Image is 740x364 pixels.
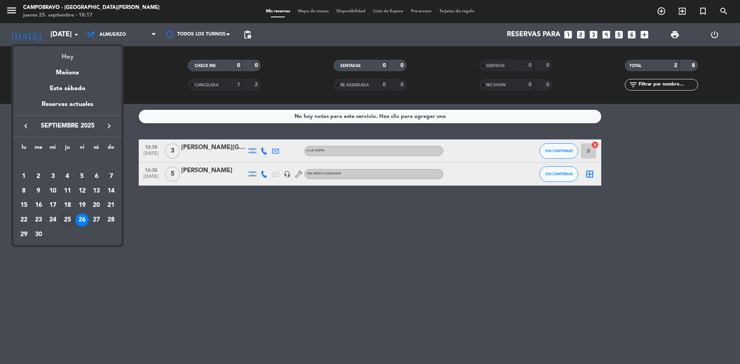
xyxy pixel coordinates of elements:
th: lunes [17,143,31,155]
div: 1 [17,170,30,183]
div: 19 [76,199,89,212]
div: Reservas actuales [13,99,121,115]
td: 14 de septiembre de 2025 [104,184,118,198]
button: keyboard_arrow_right [102,121,116,131]
td: 17 de septiembre de 2025 [45,198,60,213]
th: domingo [104,143,118,155]
td: 1 de septiembre de 2025 [17,169,31,184]
div: 25 [61,213,74,226]
td: 25 de septiembre de 2025 [60,213,75,227]
td: 6 de septiembre de 2025 [89,169,104,184]
div: 13 [90,185,103,198]
i: keyboard_arrow_left [21,121,30,131]
td: 12 de septiembre de 2025 [75,184,89,198]
td: 11 de septiembre de 2025 [60,184,75,198]
th: martes [31,143,46,155]
td: 24 de septiembre de 2025 [45,213,60,227]
td: 18 de septiembre de 2025 [60,198,75,213]
div: 30 [32,228,45,241]
div: 16 [32,199,45,212]
td: 5 de septiembre de 2025 [75,169,89,184]
td: 8 de septiembre de 2025 [17,184,31,198]
td: 2 de septiembre de 2025 [31,169,46,184]
td: 4 de septiembre de 2025 [60,169,75,184]
td: SEP. [17,154,118,169]
div: 21 [104,199,118,212]
div: 8 [17,185,30,198]
div: Este sábado [13,78,121,99]
td: 7 de septiembre de 2025 [104,169,118,184]
td: 9 de septiembre de 2025 [31,184,46,198]
td: 26 de septiembre de 2025 [75,213,89,227]
td: 27 de septiembre de 2025 [89,213,104,227]
td: 15 de septiembre de 2025 [17,198,31,213]
td: 13 de septiembre de 2025 [89,184,104,198]
div: 6 [90,170,103,183]
div: 5 [76,170,89,183]
div: 29 [17,228,30,241]
div: Hoy [13,46,121,62]
td: 20 de septiembre de 2025 [89,198,104,213]
td: 19 de septiembre de 2025 [75,198,89,213]
button: keyboard_arrow_left [19,121,33,131]
th: sábado [89,143,104,155]
i: keyboard_arrow_right [104,121,114,131]
div: 28 [104,213,118,226]
td: 28 de septiembre de 2025 [104,213,118,227]
div: 11 [61,185,74,198]
div: 26 [76,213,89,226]
div: 2 [32,170,45,183]
td: 29 de septiembre de 2025 [17,227,31,242]
div: 7 [104,170,118,183]
div: Mañana [13,62,121,78]
span: septiembre 2025 [33,121,102,131]
div: 23 [32,213,45,226]
div: 17 [46,199,59,212]
div: 22 [17,213,30,226]
th: miércoles [45,143,60,155]
div: 4 [61,170,74,183]
td: 3 de septiembre de 2025 [45,169,60,184]
div: 27 [90,213,103,226]
td: 22 de septiembre de 2025 [17,213,31,227]
td: 10 de septiembre de 2025 [45,184,60,198]
td: 21 de septiembre de 2025 [104,198,118,213]
th: viernes [75,143,89,155]
div: 12 [76,185,89,198]
div: 14 [104,185,118,198]
div: 10 [46,185,59,198]
div: 24 [46,213,59,226]
td: 23 de septiembre de 2025 [31,213,46,227]
td: 30 de septiembre de 2025 [31,227,46,242]
td: 16 de septiembre de 2025 [31,198,46,213]
th: jueves [60,143,75,155]
div: 3 [46,170,59,183]
div: 20 [90,199,103,212]
div: 18 [61,199,74,212]
div: 15 [17,199,30,212]
div: 9 [32,185,45,198]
